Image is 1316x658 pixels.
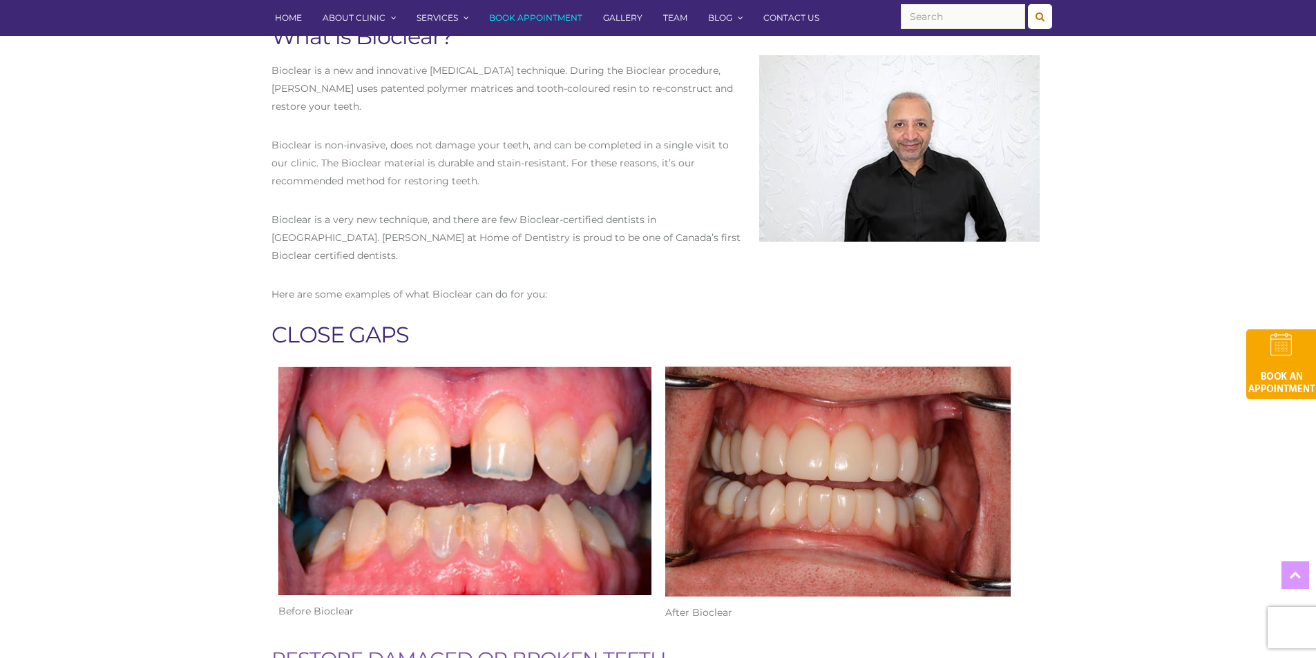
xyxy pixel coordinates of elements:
[271,211,746,264] p: Bioclear is a very new technique, and there are few Bioclear-certified dentists in [GEOGRAPHIC_DA...
[271,324,1045,346] h1: CLOSE GAPS
[271,285,1045,303] p: Here are some examples of what Bioclear can do for you:
[1246,329,1316,399] img: book-an-appointment-hod-gld.png
[271,26,746,48] h1: What is Bioclear?
[901,4,1025,29] input: Search
[271,136,746,190] p: Bioclear is non-invasive, does not damage your teeth, and can be completed in a single visit to o...
[271,61,746,115] p: Bioclear is a new and innovative [MEDICAL_DATA] technique. During the Bioclear procedure, [PERSON...
[665,603,1038,621] p: After Bioclear
[1281,561,1309,589] a: Top
[278,602,651,620] p: Before Bioclear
